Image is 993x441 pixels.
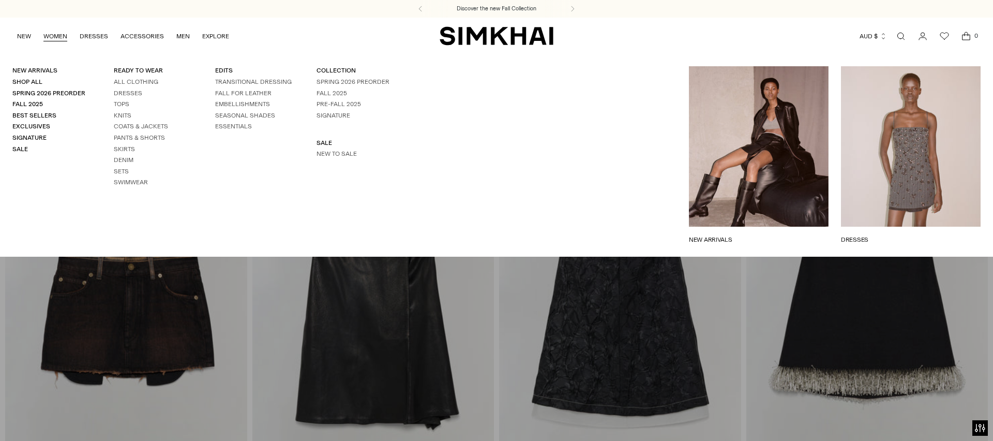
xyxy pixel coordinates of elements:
a: MEN [176,25,190,48]
a: DRESSES [80,25,108,48]
a: WOMEN [43,25,67,48]
a: Open cart modal [956,26,976,47]
button: AUD $ [860,25,887,48]
span: 0 [971,31,981,40]
a: SIMKHAI [440,26,553,46]
a: Wishlist [934,26,955,47]
a: ACCESSORIES [121,25,164,48]
a: EXPLORE [202,25,229,48]
a: Go to the account page [912,26,933,47]
a: NEW [17,25,31,48]
a: Open search modal [891,26,911,47]
a: Discover the new Fall Collection [457,5,536,13]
